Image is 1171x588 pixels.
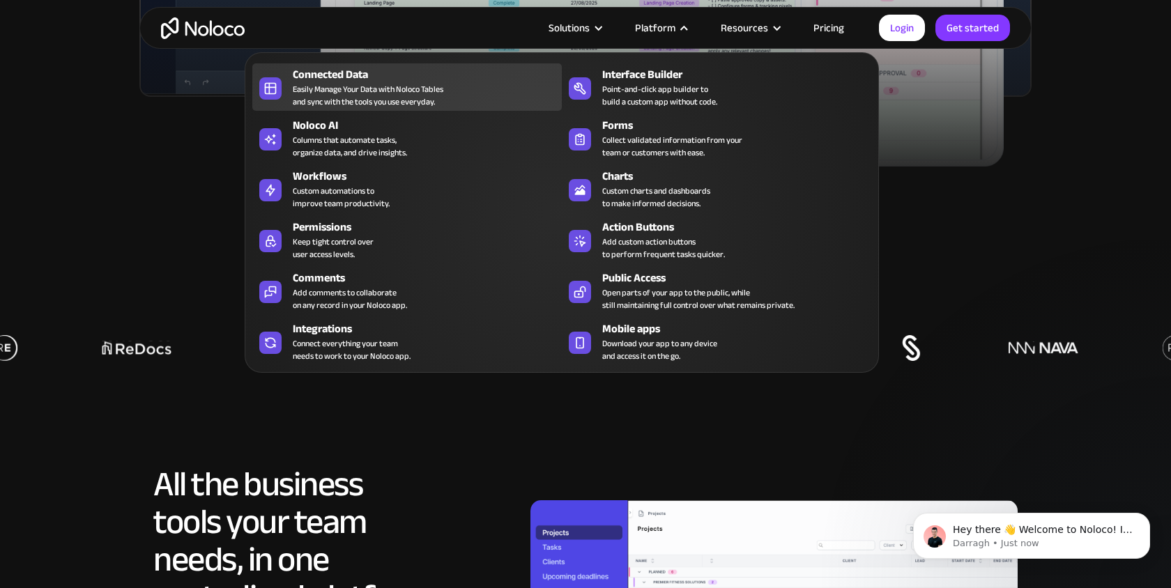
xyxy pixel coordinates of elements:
a: Connected DataEasily Manage Your Data with Noloco Tablesand sync with the tools you use everyday. [252,63,562,111]
div: Add comments to collaborate on any record in your Noloco app. [293,286,407,311]
div: Connect everything your team needs to work to your Noloco app. [293,337,411,362]
a: Login [879,15,925,41]
div: Workflows [293,168,568,185]
a: IntegrationsConnect everything your teamneeds to work to your Noloco app. [252,318,562,365]
span: Download your app to any device and access it on the go. [602,337,717,362]
div: Solutions [549,19,590,37]
a: CommentsAdd comments to collaborateon any record in your Noloco app. [252,267,562,314]
a: WorkflowsCustom automations toimprove team productivity. [252,165,562,212]
div: Open parts of your app to the public, while still maintaining full control over what remains priv... [602,286,795,311]
div: Charts [602,168,878,185]
div: Integrations [293,320,568,337]
div: Custom automations to improve team productivity. [293,185,390,210]
div: Point-and-click app builder to build a custom app without code. [602,83,717,108]
div: Connected Data [293,66,568,83]
a: Public AccessOpen parts of your app to the public, whilestill maintaining full control over what ... [562,267,871,314]
a: PermissionsKeep tight control overuser access levels. [252,216,562,263]
a: Mobile appsDownload your app to any deviceand access it on the go. [562,318,871,365]
div: Add custom action buttons to perform frequent tasks quicker. [602,235,725,261]
div: Solutions [531,19,618,37]
nav: Platform [245,33,879,373]
div: Keep tight control over user access levels. [293,235,374,261]
div: Noloco AI [293,117,568,134]
a: FormsCollect validated information from yourteam or customers with ease. [562,114,871,162]
div: Easily Manage Your Data with Noloco Tables and sync with the tools you use everyday. [293,83,443,108]
a: Noloco AIColumns that automate tasks,organize data, and drive insights. [252,114,562,162]
iframe: Intercom notifications message [892,483,1171,581]
div: Resources [703,19,796,37]
div: Permissions [293,219,568,235]
a: Action ButtonsAdd custom action buttonsto perform frequent tasks quicker. [562,216,871,263]
a: Get started [935,15,1010,41]
div: Custom charts and dashboards to make informed decisions. [602,185,710,210]
div: Mobile apps [602,320,878,337]
div: Resources [721,19,768,37]
div: Columns that automate tasks, organize data, and drive insights. [293,134,407,159]
div: Comments [293,270,568,286]
div: Platform [618,19,703,37]
div: Interface Builder [602,66,878,83]
div: Action Buttons [602,219,878,235]
a: ChartsCustom charts and dashboardsto make informed decisions. [562,165,871,212]
div: Platform [635,19,675,37]
div: Forms [602,117,878,134]
div: Public Access [602,270,878,286]
div: Collect validated information from your team or customers with ease. [602,134,742,159]
a: Pricing [796,19,862,37]
a: Interface BuilderPoint-and-click app builder tobuild a custom app without code. [562,63,871,111]
a: home [161,17,245,39]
